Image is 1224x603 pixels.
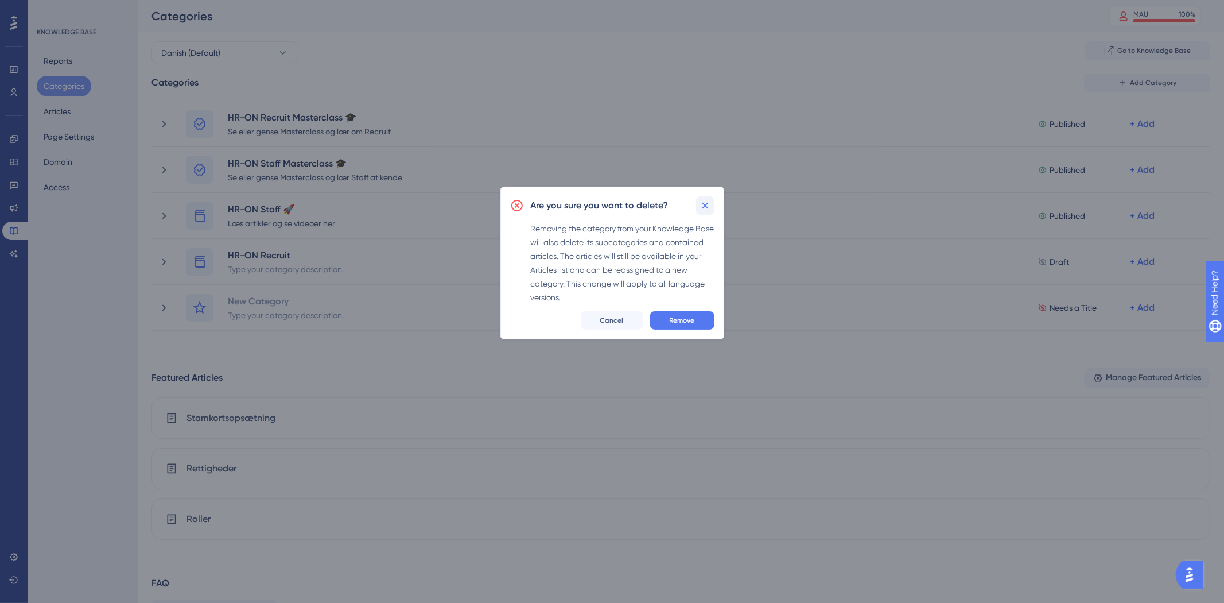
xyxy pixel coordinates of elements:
span: Need Help? [27,3,72,17]
iframe: UserGuiding AI Assistant Launcher [1176,558,1210,592]
span: Remove [670,316,695,325]
h2: Are you sure you want to delete? [531,199,669,212]
div: Removing the category from your Knowledge Base will also delete its subcategories and contained a... [531,222,714,304]
span: Cancel [600,316,624,325]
